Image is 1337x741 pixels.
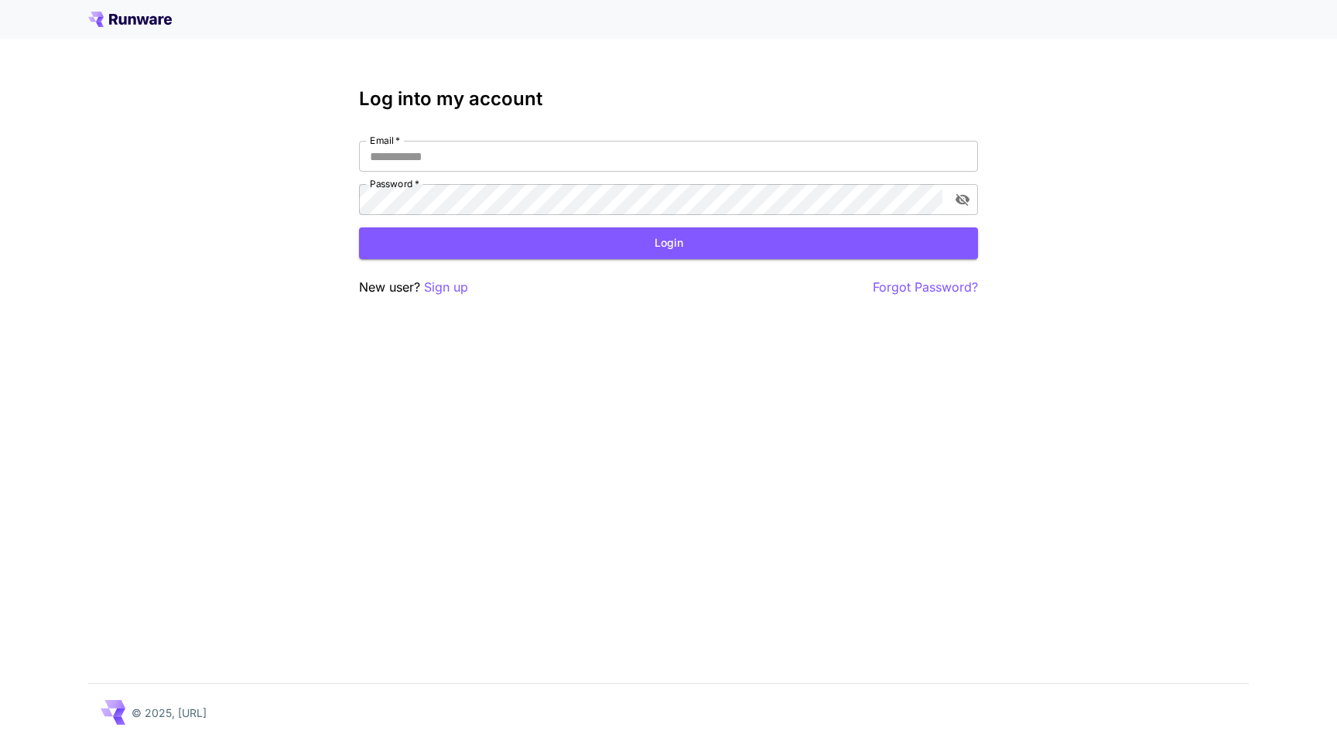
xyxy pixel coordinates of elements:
[359,227,978,259] button: Login
[359,278,468,297] p: New user?
[359,88,978,110] h3: Log into my account
[873,278,978,297] button: Forgot Password?
[370,134,400,147] label: Email
[424,278,468,297] button: Sign up
[949,186,976,213] button: toggle password visibility
[132,705,207,721] p: © 2025, [URL]
[370,177,419,190] label: Password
